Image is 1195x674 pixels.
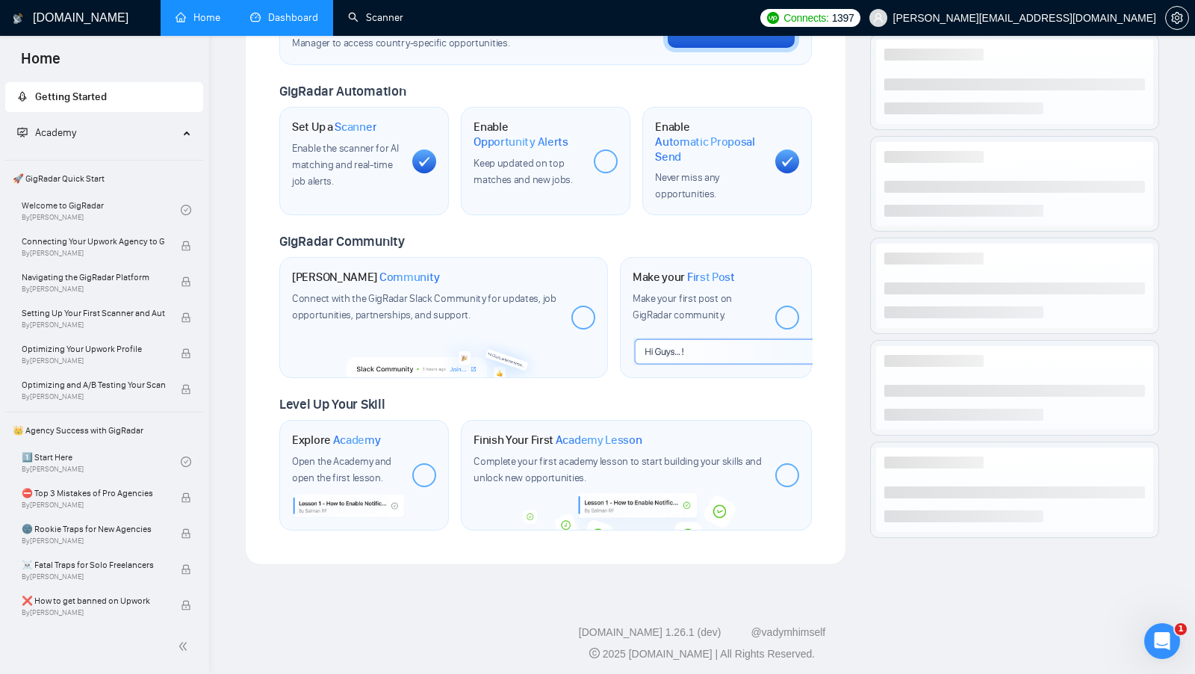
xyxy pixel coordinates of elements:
span: Academy [333,433,381,448]
a: homeHome [176,11,220,24]
span: By [PERSON_NAME] [22,249,165,258]
span: GigRadar Automation [279,83,406,99]
span: Never miss any opportunities. [655,171,719,200]
h1: Finish Your First [474,433,642,448]
span: lock [181,492,191,503]
span: ❌ How to get banned on Upwork [22,593,165,608]
img: academy-bg.png [515,493,760,530]
span: Connects: [783,10,828,26]
span: Open the Academy and open the first lesson. [292,455,391,484]
h1: [PERSON_NAME] [292,270,440,285]
h1: Enable [474,120,582,149]
span: By [PERSON_NAME] [22,608,165,617]
a: dashboardDashboard [250,11,318,24]
span: By [PERSON_NAME] [22,321,165,330]
span: Home [9,48,72,79]
span: double-left [178,639,193,654]
span: Navigating the GigRadar Platform [22,270,165,285]
span: Academy [17,126,76,139]
div: 2025 [DOMAIN_NAME] | All Rights Reserved. [221,646,1183,662]
span: By [PERSON_NAME] [22,537,165,545]
img: logo [13,7,23,31]
span: 👑 Agency Success with GigRadar [7,415,202,445]
span: lock [181,276,191,287]
span: 🚀 GigRadar Quick Start [7,164,202,194]
span: lock [181,384,191,395]
span: copyright [589,648,600,658]
span: lock [181,312,191,323]
span: Getting Started [35,90,107,103]
span: Complete your first academy lesson to start building your skills and unlock new opportunities. [474,455,762,484]
a: [DOMAIN_NAME] 1.26.1 (dev) [579,626,721,638]
h1: Enable [655,120,763,164]
span: First Post [687,270,735,285]
a: Welcome to GigRadarBy[PERSON_NAME] [22,194,181,226]
span: ⛔ Top 3 Mistakes of Pro Agencies [22,486,165,501]
span: Automatic Proposal Send [655,135,763,164]
span: By [PERSON_NAME] [22,392,165,401]
span: Optimizing and A/B Testing Your Scanner for Better Results [22,377,165,392]
span: Make your first post on GigRadar community. [633,292,732,321]
span: Community [379,270,440,285]
span: Connect with the GigRadar Slack Community for updates, job opportunities, partnerships, and support. [292,292,556,321]
span: check-circle [181,205,191,215]
a: setting [1165,12,1189,24]
span: Enable the scanner for AI matching and real-time job alerts. [292,142,399,188]
span: lock [181,564,191,575]
span: rocket [17,91,28,102]
span: Setting Up Your First Scanner and Auto-Bidder [22,306,165,321]
h1: Explore [292,433,381,448]
span: check-circle [181,457,191,467]
span: fund-projection-screen [17,127,28,137]
span: Academy [35,126,76,139]
span: Optimizing Your Upwork Profile [22,341,165,356]
span: lock [181,241,191,251]
a: @vadymhimself [751,626,825,638]
span: 1397 [832,10,854,26]
span: Opportunity Alerts [474,135,568,149]
span: Level Up Your Skill [279,396,385,412]
span: lock [181,348,191,359]
span: lock [181,528,191,539]
img: slackcommunity-bg.png [347,330,543,377]
iframe: Intercom live chat [1144,623,1180,659]
span: Set up your [GEOGRAPHIC_DATA] or [GEOGRAPHIC_DATA] Business Manager to access country-specific op... [292,22,589,51]
h1: Set Up a [292,120,376,135]
span: By [PERSON_NAME] [22,285,165,294]
span: user [873,13,884,23]
h1: Make your [633,270,735,285]
span: ☠️ Fatal Traps for Solo Freelancers [22,557,165,572]
span: 1 [1175,623,1187,635]
span: Connecting Your Upwork Agency to GigRadar [22,234,165,249]
span: 🌚 Rookie Traps for New Agencies [22,522,165,537]
span: By [PERSON_NAME] [22,501,165,510]
span: Keep updated on top matches and new jobs. [474,157,573,186]
span: By [PERSON_NAME] [22,356,165,365]
span: Scanner [335,120,376,135]
span: lock [181,600,191,610]
span: setting [1166,12,1188,24]
span: Academy Lesson [556,433,642,448]
button: setting [1165,6,1189,30]
li: Getting Started [5,82,203,112]
img: upwork-logo.png [767,12,779,24]
a: searchScanner [348,11,403,24]
span: GigRadar Community [279,233,405,250]
span: By [PERSON_NAME] [22,572,165,581]
a: 1️⃣ Start HereBy[PERSON_NAME] [22,445,181,478]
